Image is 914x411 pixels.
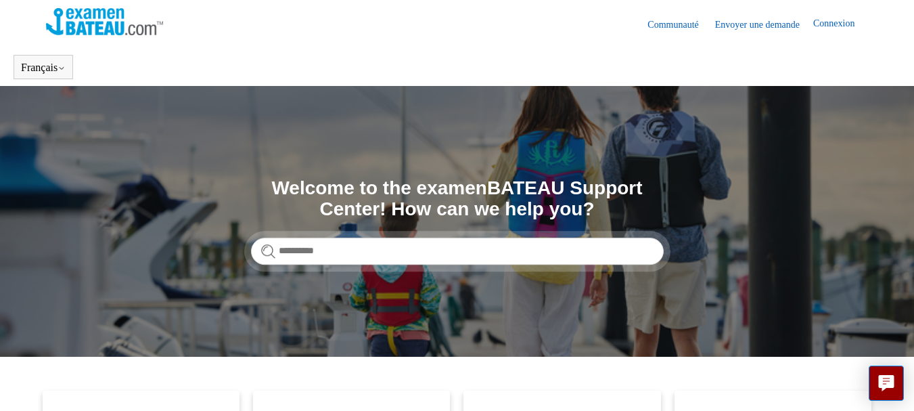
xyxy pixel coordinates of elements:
a: Communauté [647,18,712,32]
img: Page d’accueil du Centre d’aide Examen Bateau [46,8,163,35]
a: Envoyer une demande [715,18,813,32]
button: Live chat [869,366,904,401]
h1: Welcome to the examenBATEAU Support Center! How can we help you? [251,178,664,220]
a: Connexion [813,16,868,33]
input: Rechercher [251,238,664,265]
button: Français [21,62,66,74]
